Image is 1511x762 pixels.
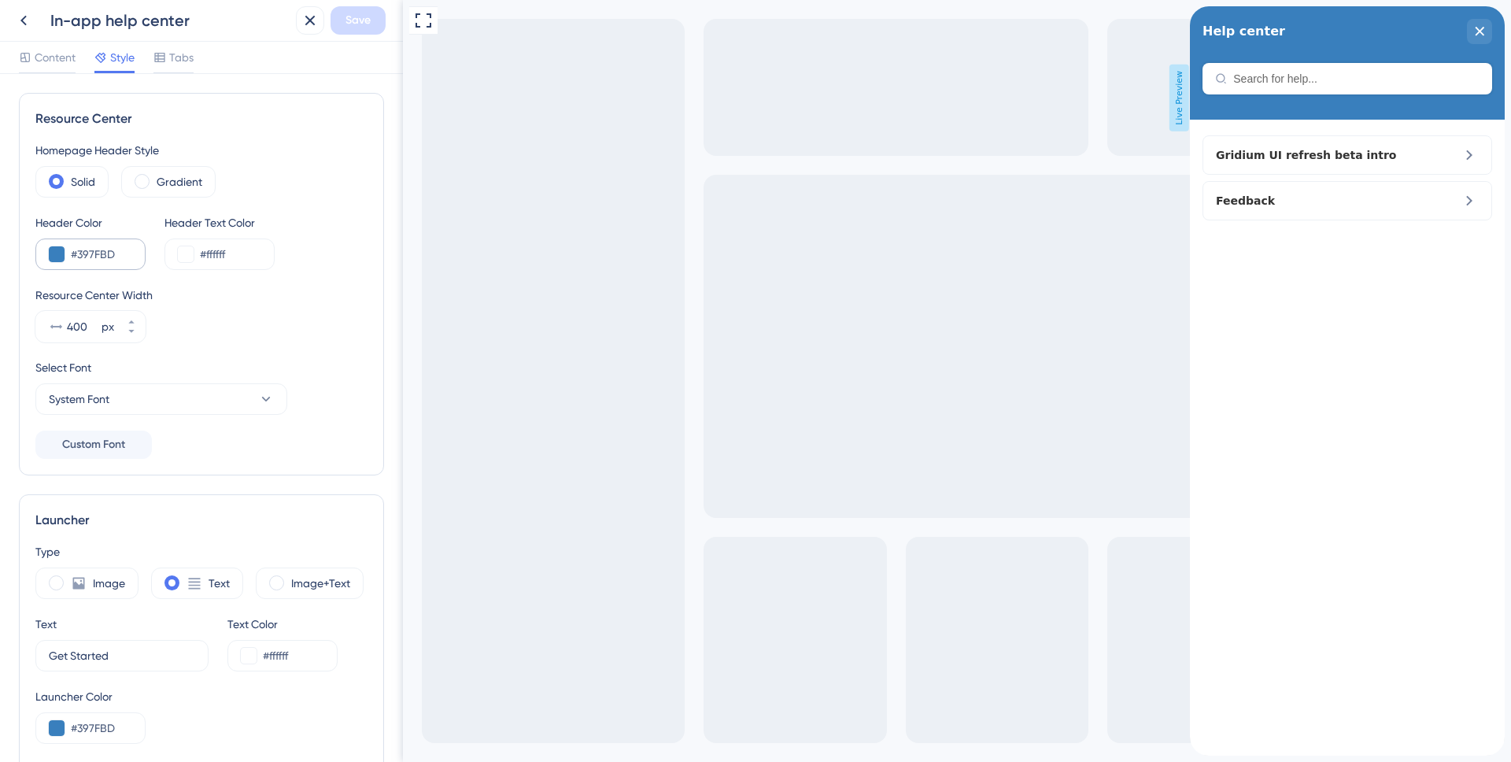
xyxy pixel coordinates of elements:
div: Text Color [227,615,338,634]
div: 3 [90,8,95,20]
label: Text [209,574,230,593]
div: Launcher [35,511,368,530]
div: Type [35,542,368,561]
span: Gridium UI refresh beta intro [26,139,236,158]
label: Solid [71,172,95,191]
button: px [117,311,146,327]
div: Resource Center Width [35,286,368,305]
div: Header Text Color [164,213,275,232]
div: In-app help center [50,9,290,31]
button: System Font [35,383,287,415]
span: Feedback [26,185,211,204]
button: Save [331,6,386,35]
div: Resource Center [35,109,368,128]
span: Get Started [10,4,79,23]
input: Get Started [49,647,195,664]
div: Homepage Header Style [35,141,368,160]
span: Save [345,11,371,30]
span: System Font [49,390,109,409]
span: Live Preview [767,65,786,131]
div: close resource center [277,13,302,38]
span: Tabs [169,48,194,67]
input: Search for help... [43,66,290,79]
div: Header Color [35,213,146,232]
label: Gradient [157,172,202,191]
span: Style [110,48,135,67]
div: Launcher Color [35,687,146,706]
label: Image [93,574,125,593]
span: Custom Font [62,435,125,454]
div: Text [35,615,57,634]
input: px [67,317,98,336]
button: px [117,327,146,342]
div: Feedback [26,185,236,204]
button: Custom Font [35,431,152,459]
div: px [102,317,114,336]
label: Image+Text [291,574,350,593]
span: Help center [13,13,95,37]
span: Content [35,48,76,67]
div: Select Font [35,358,368,377]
